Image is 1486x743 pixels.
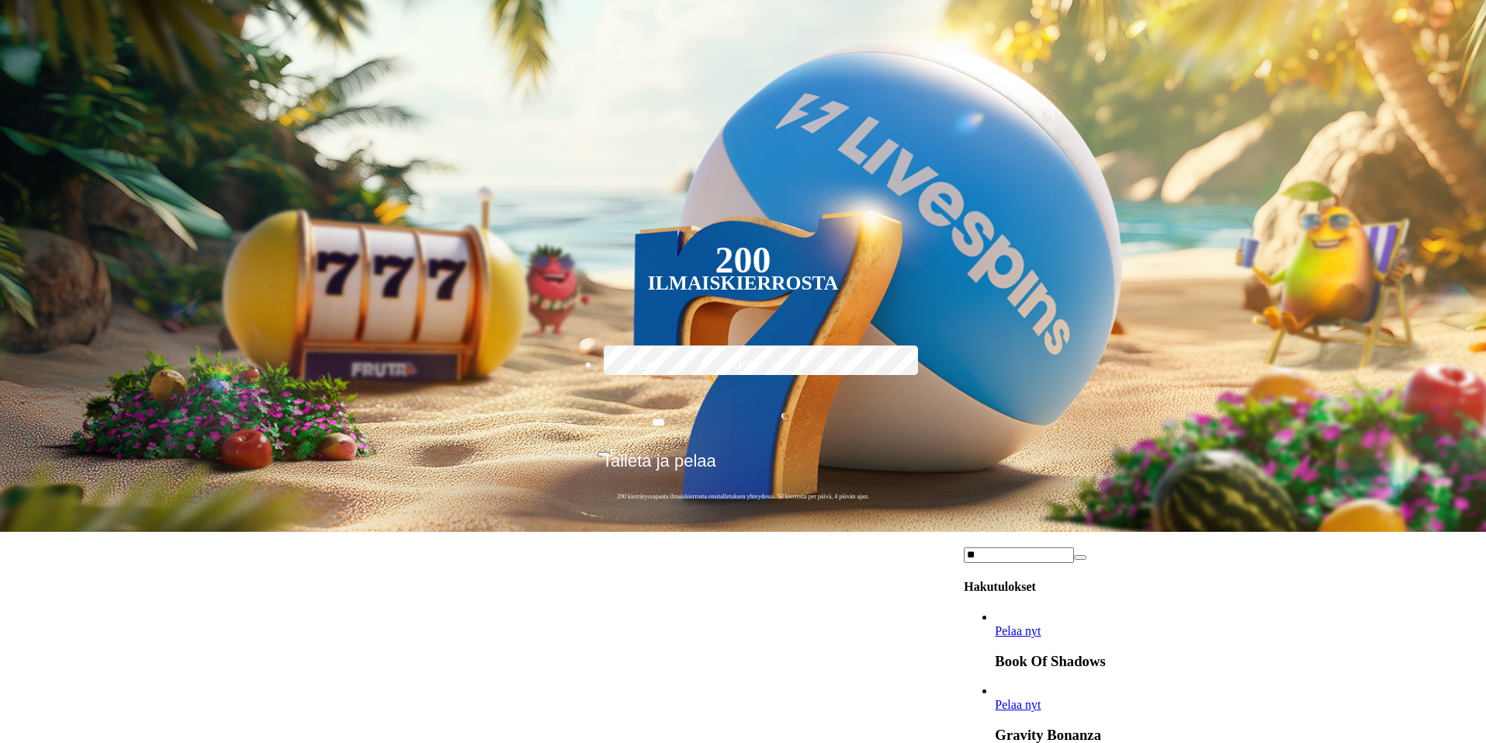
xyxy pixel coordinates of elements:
[610,446,615,456] span: €
[698,343,788,388] label: €150
[1074,555,1086,560] button: clear entry
[964,547,1074,563] input: Search
[995,624,1041,637] a: Book Of Shadows
[995,610,1480,670] article: Book Of Shadows
[995,653,1480,670] h3: Book Of Shadows
[600,343,690,388] label: €50
[602,451,716,482] span: Talleta ja pelaa
[995,624,1041,637] span: Pelaa nyt
[781,409,786,424] span: €
[598,450,888,483] button: Talleta ja pelaa
[964,580,1480,594] h4: Hakutulokset
[995,698,1041,711] span: Pelaa nyt
[796,343,886,388] label: €250
[995,698,1041,711] a: Gravity Bonanza
[598,492,888,501] span: 200 kierrätysvapaata ilmaiskierrosta ensitalletuksen yhteydessä. 50 kierrosta per päivä, 4 päivän...
[715,251,771,269] div: 200
[648,274,839,293] div: Ilmaiskierrosta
